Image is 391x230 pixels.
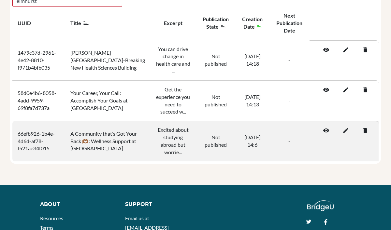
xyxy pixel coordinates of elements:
td: Not published [196,121,236,161]
td: Your Career, Your Call: Accomplish Your Goals at [GEOGRAPHIC_DATA] [65,80,150,121]
td: A Community that’s Got Your Back 🫶🏾: Wellness Support at [GEOGRAPHIC_DATA] [65,121,150,161]
i: delete [360,47,367,53]
td: Excited about studying abroad but worrie... [150,121,196,161]
td: Get the experience you need to succeed w... [150,80,196,121]
td: Not published [196,40,236,81]
td: - [269,121,310,161]
div: Support [125,200,189,208]
td: - [269,40,310,81]
td: 1479c37d-2961-4e42-8810-f971b4bfb035 [12,40,65,81]
div: About [40,200,110,208]
i: view [321,87,328,93]
td: Not published [196,80,236,121]
i: edit [341,87,347,93]
a: Resources [40,215,63,221]
i: delete [360,127,367,134]
i: edit [341,127,347,134]
td: 66efb926-1b4e-4d6d-af78-f521ae34f015 [12,121,65,161]
th: Title [65,7,150,40]
i: view [321,127,328,134]
td: [DATE] 14:18 [236,40,269,81]
td: - [269,80,310,121]
th: UUID [12,7,65,40]
th: Next Publication Date [269,7,310,40]
td: [DATE] 14:6 [236,121,269,161]
th: Publication State [196,7,236,40]
i: edit [341,47,347,53]
td: 58d0e4b6-8058-4add-9959-69f8fa7d737a [12,80,65,121]
td: [DATE] 14:13 [236,80,269,121]
th: Creation Date [236,7,269,40]
th: Excerpt [150,7,196,40]
td: You can drive change in health care and ... [150,40,196,81]
i: delete [360,87,367,93]
i: view [321,47,328,53]
img: logo_white@2x-f4f0deed5e89b7ecb1c2cc34c3e3d731f90f0f143d5ea2071677605dd97b5244.png [307,200,334,211]
td: [PERSON_NAME][GEOGRAPHIC_DATA]-Breaking New Health Sciences Building [65,40,150,81]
